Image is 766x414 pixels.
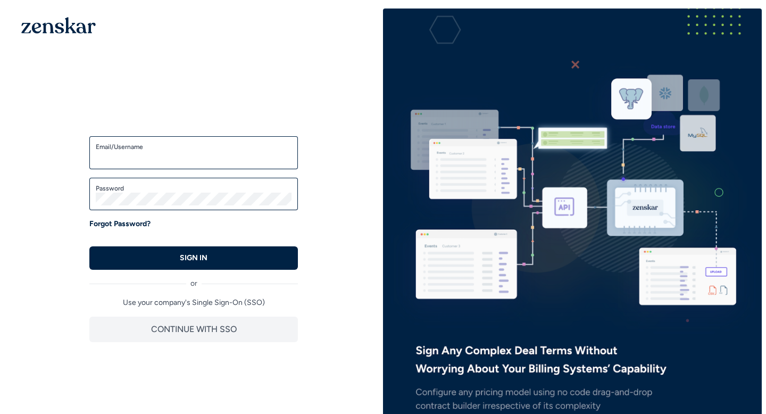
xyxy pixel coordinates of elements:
[89,219,151,229] a: Forgot Password?
[89,246,298,270] button: SIGN IN
[96,184,292,193] label: Password
[89,297,298,308] p: Use your company's Single Sign-On (SSO)
[180,253,207,263] p: SIGN IN
[21,17,96,34] img: 1OGAJ2xQqyY4LXKgY66KYq0eOWRCkrZdAb3gUhuVAqdWPZE9SRJmCz+oDMSn4zDLXe31Ii730ItAGKgCKgCCgCikA4Av8PJUP...
[89,270,298,289] div: or
[96,143,292,151] label: Email/Username
[89,317,298,342] button: CONTINUE WITH SSO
